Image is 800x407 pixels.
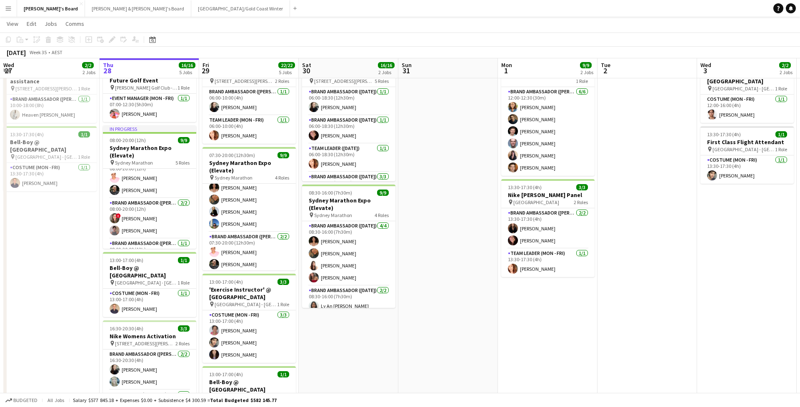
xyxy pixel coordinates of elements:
[3,163,97,191] app-card-role: Costume (Mon - Fri)1/113:30-17:30 (4h)[PERSON_NAME]
[78,131,90,137] span: 1/1
[103,125,196,249] app-job-card: In progress08:00-20:00 (12h)9/9Sydney Marathon Expo (Elevate) Sydney Marathon5 Roles[PERSON_NAME]...
[27,20,36,27] span: Edit
[179,69,195,75] div: 5 Jobs
[209,371,243,377] span: 13:00-17:00 (4h)
[103,158,196,198] app-card-role: Brand Ambassador ([PERSON_NAME])2/208:00-20:00 (12h)[PERSON_NAME][PERSON_NAME]
[202,378,296,393] h3: Bell-Boy @ [GEOGRAPHIC_DATA]
[115,280,177,286] span: [GEOGRAPHIC_DATA] - [GEOGRAPHIC_DATA]
[202,167,296,232] app-card-role: Brand Ambassador ([PERSON_NAME])4/407:30-20:00 (12h30m)[PERSON_NAME][PERSON_NAME][PERSON_NAME][PE...
[775,85,787,92] span: 1 Role
[501,208,595,249] app-card-role: Brand Ambassador ([PERSON_NAME])2/213:30-17:30 (4h)[PERSON_NAME][PERSON_NAME]
[712,85,775,92] span: [GEOGRAPHIC_DATA] - [GEOGRAPHIC_DATA]
[202,147,296,270] div: 07:30-20:00 (12h30m)9/9Sydney Marathon Expo (Elevate) Sydney Marathon4 RolesBrand Ambassador ([PE...
[277,371,289,377] span: 1/1
[82,62,94,68] span: 2/2
[177,280,190,286] span: 1 Role
[501,249,595,277] app-card-role: Team Leader (Mon - Fri)1/113:30-17:30 (4h)[PERSON_NAME]
[314,212,352,218] span: Sydney Marathon
[402,61,412,69] span: Sun
[82,69,95,75] div: 2 Jobs
[110,325,143,332] span: 16:30-20:30 (4h)
[700,58,794,123] app-job-card: 12:00-16:00 (4h)1/1Bell-Boy @ [GEOGRAPHIC_DATA] [GEOGRAPHIC_DATA] - [GEOGRAPHIC_DATA]1 RoleCostum...
[202,58,296,144] app-job-card: 06:00-10:00 (4h)2/2Nike Womens Activation [STREET_ADDRESS][PERSON_NAME]2 RolesBrand Ambassador ([...
[501,87,595,176] app-card-role: Brand Ambassador ([PERSON_NAME])6/612:00-12:30 (30m)[PERSON_NAME][PERSON_NAME][PERSON_NAME][PERSO...
[215,301,277,307] span: [GEOGRAPHIC_DATA] - [GEOGRAPHIC_DATA]
[700,126,794,184] app-job-card: 13:30-17:30 (4h)1/1First Class Flight Attendant [GEOGRAPHIC_DATA] - [GEOGRAPHIC_DATA]1 RoleCostum...
[779,62,791,68] span: 2/2
[2,66,14,75] span: 27
[215,78,275,84] span: [STREET_ADDRESS][PERSON_NAME]
[52,49,62,55] div: AEST
[202,310,296,363] app-card-role: Costume (Mon - Fri)3/313:00-17:00 (4h)[PERSON_NAME][PERSON_NAME][PERSON_NAME]
[277,301,289,307] span: 1 Role
[574,199,588,205] span: 2 Roles
[103,252,196,317] app-job-card: 13:00-17:00 (4h)1/1Bell-Boy @ [GEOGRAPHIC_DATA] [GEOGRAPHIC_DATA] - [GEOGRAPHIC_DATA]1 RoleCostum...
[302,115,395,144] app-card-role: Brand Ambassador ([DATE])1/106:00-18:30 (12h30m)[PERSON_NAME]
[175,340,190,347] span: 2 Roles
[116,213,121,218] span: !
[15,85,78,92] span: [STREET_ADDRESS][PERSON_NAME]
[700,61,711,69] span: Wed
[202,87,296,115] app-card-role: Brand Ambassador ([PERSON_NAME])1/106:00-10:00 (4h)[PERSON_NAME]
[375,78,389,84] span: 5 Roles
[202,286,296,301] h3: 'Exercise Instructor' @ [GEOGRAPHIC_DATA]
[302,61,311,69] span: Sat
[501,58,595,176] app-job-card: 12:00-12:30 (30m)6/6Prada Online Training1 RoleBrand Ambassador ([PERSON_NAME])6/612:00-12:30 (30...
[277,152,289,158] span: 9/9
[302,185,395,308] app-job-card: 08:30-16:00 (7h30m)9/9Sydney Marathon Expo (Elevate) Sydney Marathon4 RolesBrand Ambassador ([DAT...
[302,172,395,225] app-card-role: Brand Ambassador ([DATE])3/309:00-18:30 (9h30m)
[378,69,394,75] div: 2 Jobs
[377,190,389,196] span: 9/9
[178,137,190,143] span: 9/9
[600,66,610,75] span: 2
[23,18,40,29] a: Edit
[103,332,196,340] h3: Nike Womens Activation
[202,159,296,174] h3: Sydney Marathon Expo (Elevate)
[202,61,209,69] span: Fri
[178,257,190,263] span: 1/1
[27,49,48,55] span: Week 35
[775,146,787,152] span: 1 Role
[302,144,395,172] app-card-role: Team Leader ([DATE])1/106:00-18:30 (12h30m)[PERSON_NAME]
[202,232,296,272] app-card-role: Brand Ambassador ([PERSON_NAME])2/207:30-20:00 (12h30m)[PERSON_NAME][PERSON_NAME]
[302,58,395,181] app-job-card: 06:00-18:30 (12h30m)7/7Nike Womens Activation [STREET_ADDRESS][PERSON_NAME]5 RolesBrand Ambassado...
[179,62,195,68] span: 16/16
[700,138,794,146] h3: First Class Flight Attendant
[209,152,255,158] span: 07:30-20:00 (12h30m)
[3,126,97,191] app-job-card: 13:30-17:30 (4h)1/1Bell-Boy @ [GEOGRAPHIC_DATA] [GEOGRAPHIC_DATA] - [GEOGRAPHIC_DATA]1 RoleCostum...
[10,131,44,137] span: 13:30-17:30 (4h)
[400,66,412,75] span: 31
[78,154,90,160] span: 1 Role
[580,69,593,75] div: 2 Jobs
[15,154,78,160] span: [GEOGRAPHIC_DATA] - [GEOGRAPHIC_DATA]
[103,264,196,279] h3: Bell-Boy @ [GEOGRAPHIC_DATA]
[699,66,711,75] span: 3
[3,58,97,123] app-job-card: 10:00-18:00 (8h)1/1Event Preparation assistance [STREET_ADDRESS][PERSON_NAME]1 RoleBrand Ambassad...
[500,66,512,75] span: 1
[103,350,196,390] app-card-role: Brand Ambassador ([PERSON_NAME])2/216:30-20:30 (4h)[PERSON_NAME][PERSON_NAME]
[201,66,209,75] span: 29
[707,131,741,137] span: 13:30-17:30 (4h)
[780,69,792,75] div: 2 Jobs
[103,125,196,132] div: In progress
[103,94,196,122] app-card-role: Event Manager (Mon - Fri)1/107:00-12:30 (5h30m)[PERSON_NAME]
[115,85,177,91] span: [PERSON_NAME] Golf Club - [GEOGRAPHIC_DATA]
[65,20,84,27] span: Comms
[7,20,18,27] span: View
[103,58,196,122] div: In progress07:00-12:30 (5h30m)1/1Future Golf Event [PERSON_NAME] Golf Club - [GEOGRAPHIC_DATA]1 R...
[103,61,113,69] span: Thu
[103,77,196,84] h3: Future Golf Event
[103,198,196,239] app-card-role: Brand Ambassador ([PERSON_NAME])2/208:00-20:00 (12h)![PERSON_NAME][PERSON_NAME]
[13,397,37,403] span: Budgeted
[712,146,775,152] span: [GEOGRAPHIC_DATA] - [GEOGRAPHIC_DATA]
[378,62,395,68] span: 16/16
[85,0,191,17] button: [PERSON_NAME] & [PERSON_NAME]'s Board
[580,62,592,68] span: 9/9
[275,175,289,181] span: 4 Roles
